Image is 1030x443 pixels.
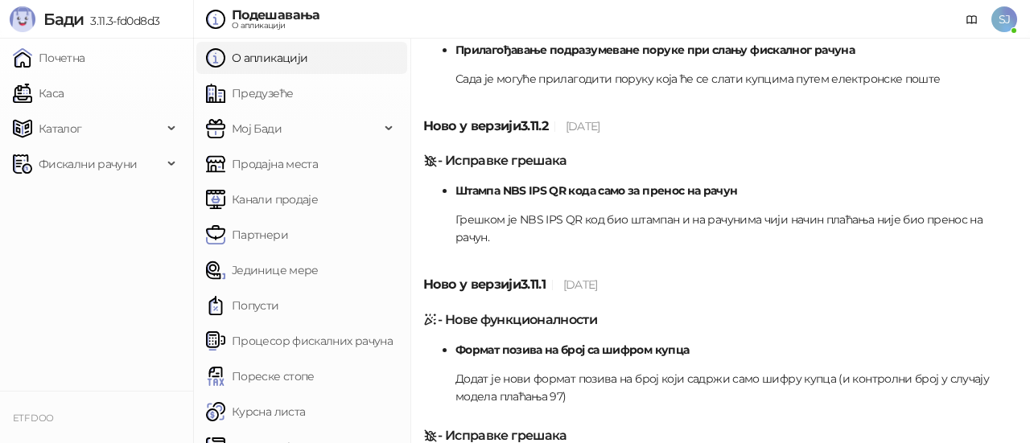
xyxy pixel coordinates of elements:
span: Каталог [39,113,82,145]
span: [DATE] [566,119,600,133]
h5: Ново у верзији 3.11.1 [423,275,1017,294]
small: ETF DOO [13,412,54,424]
a: Процесор фискалних рачуна [206,325,393,357]
img: Logo [10,6,35,32]
a: Попусти [206,289,279,322]
span: [DATE] [563,277,598,292]
span: Бади [43,10,84,29]
div: Подешавања [232,9,320,22]
span: Мој Бади [232,113,282,145]
div: О апликацији [232,22,320,30]
p: Сада је могуће прилагодити поруку која ће се слати купцима путем електронске поште [455,70,1017,88]
h5: - Исправке грешака [423,151,1017,170]
p: Додат је нови формат позива на број који садржи само шифру купца (и контролни број у случају моде... [455,370,1017,405]
a: Каса [13,77,64,109]
a: Курсна листа [206,396,305,428]
span: 3.11.3-fd0d8d3 [84,14,159,28]
h5: - Нове функционалности [423,310,1017,330]
a: Документација [959,6,985,32]
a: Пореске стопе [206,360,315,392]
strong: Штампа NBS IPS QR кода само за пренос на рачун [455,183,738,198]
a: Предузеће [206,77,293,109]
a: О апликацији [206,42,307,74]
a: Почетна [13,42,85,74]
span: Фискални рачуни [39,148,137,180]
a: Партнери [206,219,288,251]
p: Грешком је NBS IPS QR код био штампан и на рачунима чији начин плаћања није био пренос на рачун. [455,211,1017,246]
a: Јединице мере [206,254,319,286]
h5: Ново у верзији 3.11.2 [423,117,1017,136]
span: SJ [991,6,1017,32]
strong: Формат позива на број са шифром купца [455,343,689,357]
a: Продајна места [206,148,318,180]
a: Канали продаје [206,183,318,215]
strong: Прилагођавање подразумеване поруке при слању фискалног рачуна [455,43,855,57]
